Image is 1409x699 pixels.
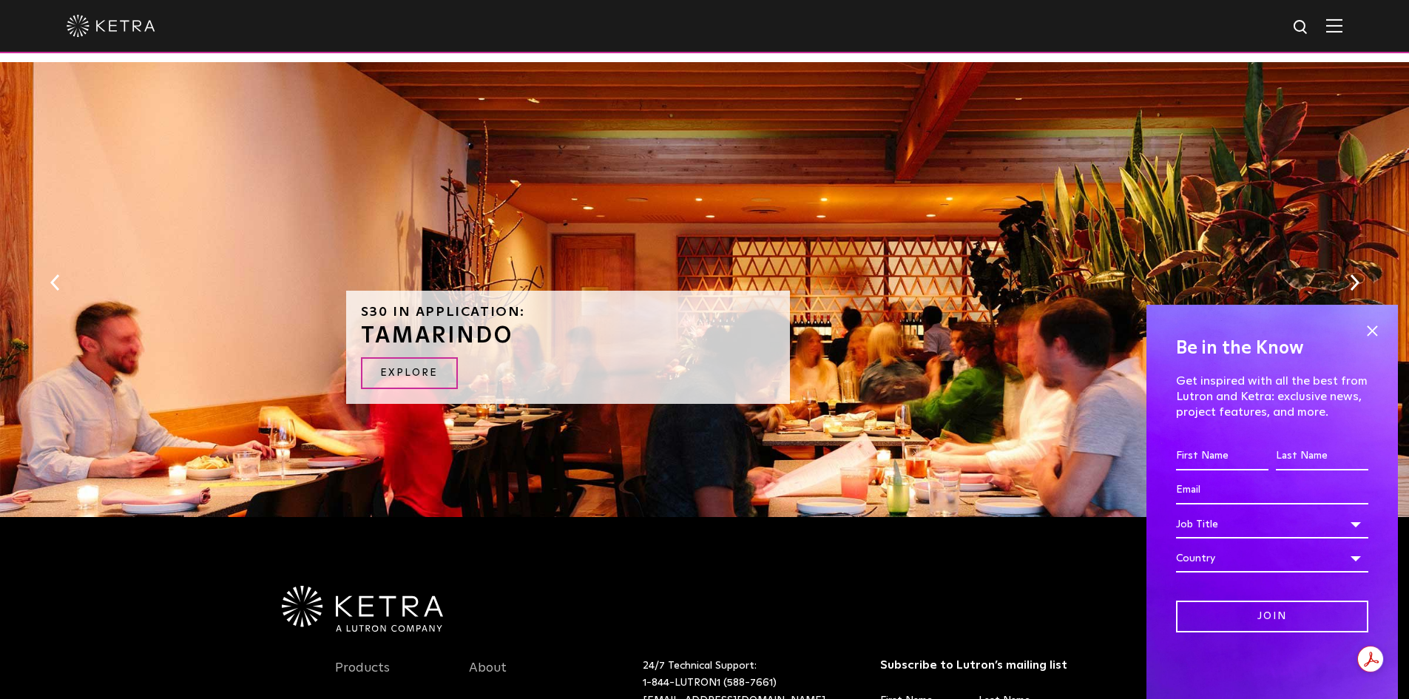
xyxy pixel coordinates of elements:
a: 1-844-LUTRON1 (588-7661) [643,678,777,688]
input: First Name [1176,442,1268,470]
div: Country [1176,544,1368,573]
img: Ketra-aLutronCo_White_RGB [282,586,443,632]
h4: Be in the Know [1176,334,1368,362]
a: Products [335,660,390,694]
button: Previous [47,273,62,292]
h3: TAMARINDO [361,325,775,347]
a: EXPLORE [361,357,458,389]
h6: S30 in Application: [361,305,775,319]
input: Join [1176,601,1368,632]
img: ketra-logo-2019-white [67,15,155,37]
p: Get inspired with all the best from Lutron and Ketra: exclusive news, project features, and more. [1176,374,1368,419]
button: Next [1347,273,1362,292]
input: Last Name [1276,442,1368,470]
input: Email [1176,476,1368,504]
div: Job Title [1176,510,1368,538]
img: Hamburger%20Nav.svg [1326,18,1342,33]
h3: Subscribe to Lutron’s mailing list [880,658,1070,673]
a: About [469,660,507,694]
img: search icon [1292,18,1311,37]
